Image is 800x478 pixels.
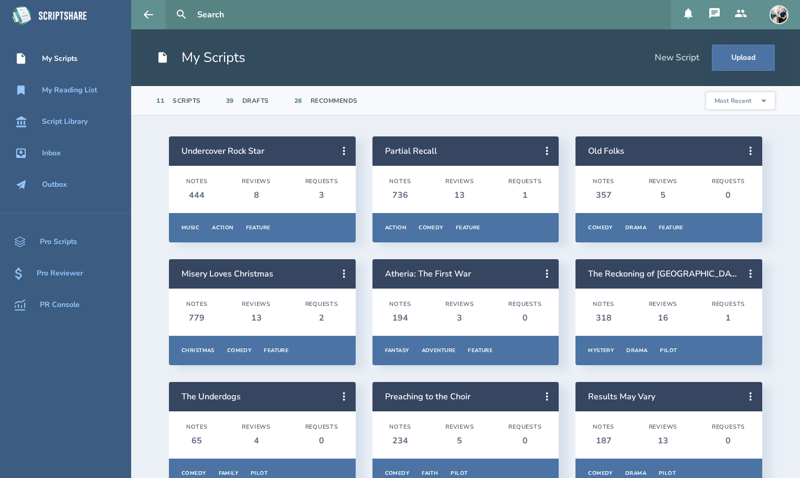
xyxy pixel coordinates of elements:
div: 13 [649,435,678,447]
div: 39 [226,97,234,105]
div: Script Library [42,118,88,126]
div: Inbox [42,149,61,157]
div: Notes [389,178,411,185]
div: Notes [389,423,411,431]
div: 5 [445,435,474,447]
div: 318 [593,312,614,324]
a: Partial Recall [385,145,437,157]
div: 0 [712,435,745,447]
div: 194 [389,312,411,324]
div: Feature [468,347,493,354]
div: Pilot [659,470,676,477]
div: Recommends [311,97,358,105]
div: 2 [305,312,338,324]
div: 0 [508,312,541,324]
a: Preaching to the Choir [385,391,471,402]
div: Drama [626,347,647,354]
div: Notes [186,423,208,431]
div: Reviews [649,301,678,308]
div: Requests [305,301,338,308]
div: Scripts [173,97,201,105]
div: Mystery [588,347,614,354]
h1: My Scripts [156,48,246,67]
div: Pilot [660,347,677,354]
div: Feature [456,224,481,231]
div: Christmas [182,347,215,354]
div: Requests [712,423,745,431]
a: Atheria: The First War [385,268,471,280]
div: Pro Scripts [40,238,77,246]
div: Comedy [419,224,443,231]
div: Reviews [242,423,271,431]
div: 26 [294,97,302,105]
div: Reviews [445,301,474,308]
div: Requests [712,301,745,308]
div: Reviews [649,423,678,431]
div: 3 [305,189,338,201]
div: Requests [712,178,745,185]
div: Requests [305,178,338,185]
div: Comedy [588,470,613,477]
div: Adventure [422,347,456,354]
div: My Scripts [42,55,78,63]
div: Comedy [385,470,410,477]
div: Notes [593,178,614,185]
div: PR Console [40,301,80,309]
a: Results May Vary [588,391,655,402]
img: user_1673573717-crop.jpg [770,5,788,24]
div: 1 [712,312,745,324]
div: 357 [593,189,614,201]
div: Reviews [445,178,474,185]
div: 11 [156,97,164,105]
div: Feature [659,224,684,231]
div: Requests [508,301,541,308]
div: Drama [625,470,646,477]
div: Notes [389,301,411,308]
div: 13 [242,312,271,324]
div: 13 [445,189,474,201]
div: Pilot [251,470,268,477]
div: 16 [649,312,678,324]
div: Notes [186,301,208,308]
div: 779 [186,312,208,324]
a: The Underdogs [182,391,241,402]
div: 187 [593,435,614,447]
div: 0 [508,435,541,447]
div: Action [385,224,407,231]
div: 444 [186,189,208,201]
div: Requests [305,423,338,431]
div: Music [182,224,199,231]
div: Reviews [649,178,678,185]
div: Requests [508,178,541,185]
a: The Reckoning of [GEOGRAPHIC_DATA] [588,268,744,280]
button: Upload [712,45,775,71]
div: Reviews [242,178,271,185]
div: Drafts [242,97,269,105]
div: Family [219,470,239,477]
div: Fantasy [385,347,409,354]
div: My Reading List [42,86,97,94]
div: Reviews [445,423,474,431]
div: 3 [445,312,474,324]
div: Outbox [42,180,67,189]
div: Pilot [451,470,467,477]
div: 234 [389,435,411,447]
div: Reviews [242,301,271,308]
div: 0 [712,189,745,201]
div: Feature [264,347,289,354]
div: Comedy [588,224,613,231]
div: Feature [246,224,271,231]
div: Requests [508,423,541,431]
a: Old Folks [588,145,624,157]
div: Action [212,224,233,231]
div: 736 [389,189,411,201]
div: 0 [305,435,338,447]
div: Comedy [182,470,206,477]
div: Comedy [227,347,252,354]
div: Notes [593,423,614,431]
div: 1 [508,189,541,201]
div: Notes [593,301,614,308]
div: 5 [649,189,678,201]
div: 8 [242,189,271,201]
div: 65 [186,435,208,447]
